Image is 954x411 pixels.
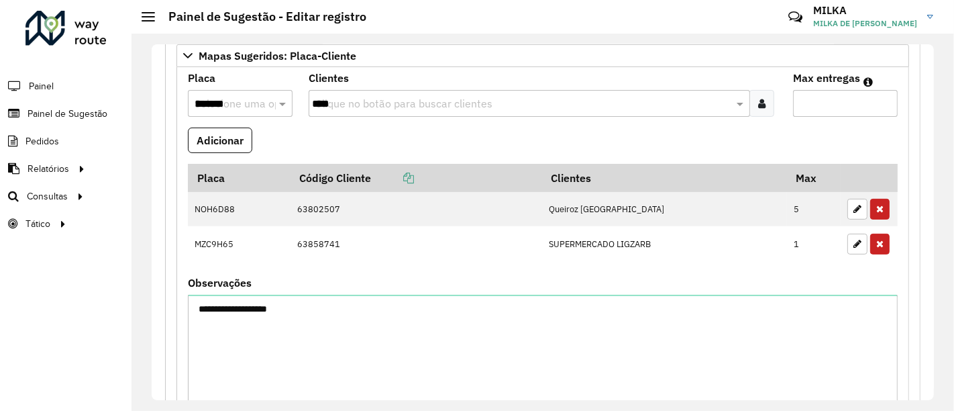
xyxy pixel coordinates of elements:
[28,107,107,121] span: Painel de Sugestão
[787,164,841,192] th: Max
[290,164,541,192] th: Código Cliente
[813,4,917,17] h3: MILKA
[25,134,59,148] span: Pedidos
[188,226,290,261] td: MZC9H65
[188,164,290,192] th: Placa
[793,70,860,86] label: Max entregas
[290,192,541,227] td: 63802507
[371,171,414,185] a: Copiar
[28,162,69,176] span: Relatórios
[176,44,909,67] a: Mapas Sugeridos: Placa-Cliente
[188,128,252,153] button: Adicionar
[188,275,252,291] label: Observações
[25,217,50,231] span: Tático
[781,3,810,32] a: Contato Rápido
[188,70,215,86] label: Placa
[541,226,786,261] td: SUPERMERCADO LIGZARB
[813,17,917,30] span: MILKA DE [PERSON_NAME]
[787,226,841,261] td: 1
[290,226,541,261] td: 63858741
[155,9,366,24] h2: Painel de Sugestão - Editar registro
[863,77,873,87] em: Máximo de clientes que serão colocados na mesma rota com os clientes informados
[29,79,54,93] span: Painel
[787,192,841,227] td: 5
[309,70,349,86] label: Clientes
[199,50,356,61] span: Mapas Sugeridos: Placa-Cliente
[541,164,786,192] th: Clientes
[188,192,290,227] td: NOH6D88
[541,192,786,227] td: Queiroz [GEOGRAPHIC_DATA]
[27,189,68,203] span: Consultas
